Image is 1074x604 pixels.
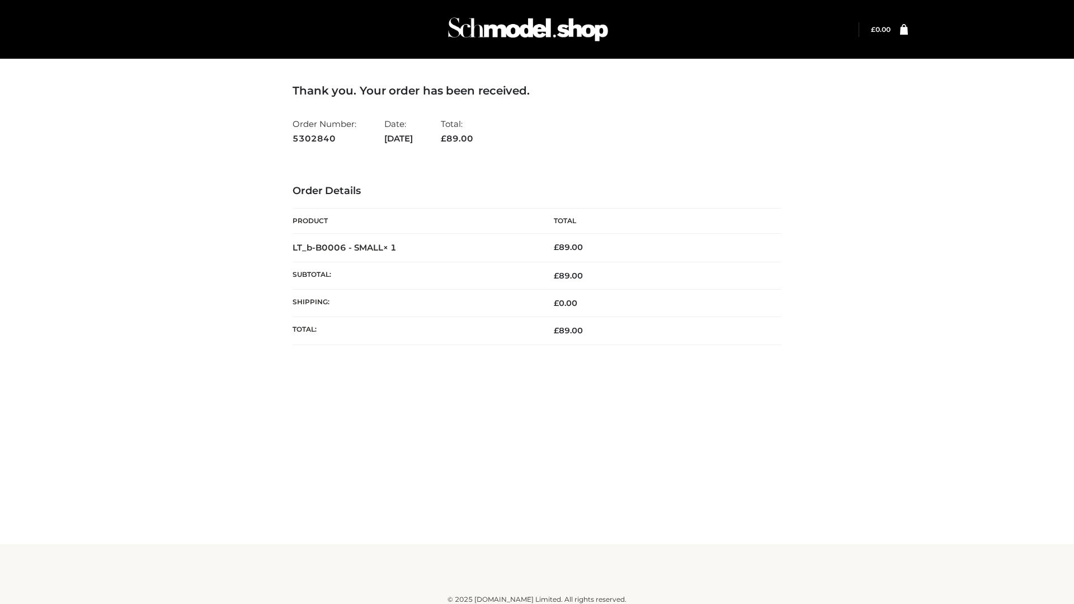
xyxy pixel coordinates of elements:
strong: × 1 [383,242,397,253]
th: Product [293,209,537,234]
span: £ [554,242,559,252]
li: Order Number: [293,114,356,148]
th: Shipping: [293,290,537,317]
h3: Thank you. Your order has been received. [293,84,781,97]
span: 89.00 [554,325,583,336]
bdi: 0.00 [871,25,891,34]
h3: Order Details [293,185,781,197]
span: £ [871,25,875,34]
span: £ [554,271,559,281]
strong: [DATE] [384,131,413,146]
th: Total [537,209,781,234]
th: Subtotal: [293,262,537,289]
span: £ [554,298,559,308]
bdi: 89.00 [554,242,583,252]
li: Total: [441,114,473,148]
li: Date: [384,114,413,148]
th: Total: [293,317,537,345]
a: £0.00 [871,25,891,34]
span: 89.00 [441,133,473,144]
span: £ [441,133,446,144]
span: £ [554,325,559,336]
img: Schmodel Admin 964 [444,7,612,51]
strong: LT_b-B0006 - SMALL [293,242,397,253]
bdi: 0.00 [554,298,577,308]
span: 89.00 [554,271,583,281]
strong: 5302840 [293,131,356,146]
